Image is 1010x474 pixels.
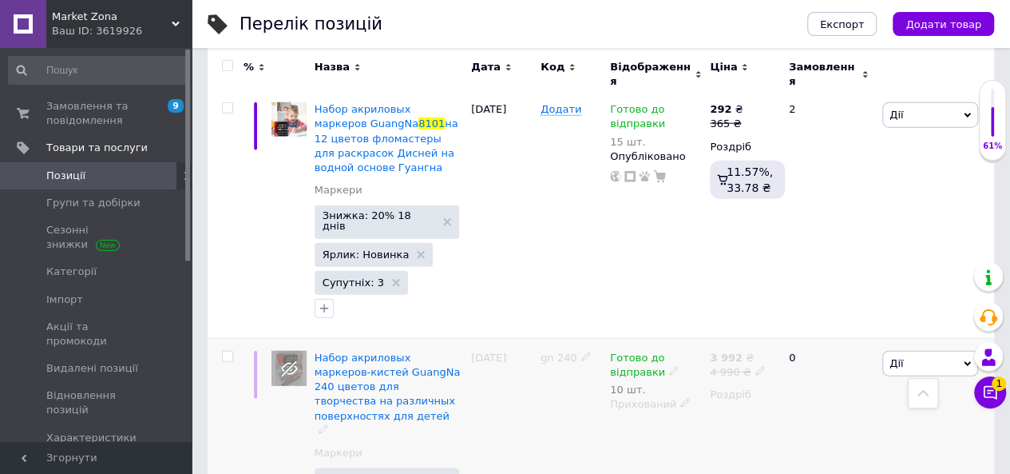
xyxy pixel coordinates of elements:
[974,376,1006,408] button: Чат з покупцем1
[315,103,418,129] span: Набор акриловых маркеров GuangNa
[168,99,184,113] span: 9
[46,361,138,376] span: Видалені позиції
[980,141,1005,152] div: 61%
[992,376,1006,391] span: 1
[271,351,307,386] img: Набор акриловых маркеров-кистей GuangNa 240 цветов для творчества на различных поверхностях для д...
[610,60,691,89] span: Відображення
[610,352,665,383] span: Готово до відправки
[46,388,148,417] span: Відновлення позицій
[418,118,445,129] span: 8101
[889,357,903,369] span: Дії
[893,12,994,36] button: Додати товар
[52,10,172,24] span: Market Zona
[323,277,384,288] span: Супутніх: 3
[789,60,858,89] span: Замовлення
[889,109,903,121] span: Дії
[315,118,458,173] span: на 12 цветов фломастеры для раскрасок Дисней на водной основе Гуангна
[541,60,564,74] span: Код
[610,397,702,412] div: Прихований
[905,18,981,30] span: Додати товар
[46,320,148,349] span: Акції та промокоди
[244,60,254,74] span: %
[610,136,702,148] div: 15 шт.
[52,24,192,38] div: Ваш ID: 3619926
[710,352,743,364] b: 3 992
[467,90,537,339] div: [DATE]
[46,293,83,307] span: Імпорт
[727,165,773,194] span: 11.57%, 33.78 ₴
[710,365,765,380] div: 4 990 ₴
[46,99,148,128] span: Замовлення та повідомлення
[46,196,141,210] span: Групи та добірки
[710,117,743,131] div: 365 ₴
[8,56,188,85] input: Пошук
[710,351,765,365] div: ₴
[541,352,576,364] span: gn 240
[323,210,435,231] span: Знижка: 20% 18 днів
[610,149,702,164] div: Опубліковано
[710,102,743,117] div: ₴
[315,352,461,422] a: Набор акриловых маркеров-кистей GuangNa 240 цветов для творчества на различных поверхностях для д...
[779,90,878,339] div: 2
[315,183,362,197] a: Маркери
[710,388,775,402] div: Роздріб
[710,60,737,74] span: Ціна
[46,169,85,183] span: Позиції
[315,60,350,74] span: Назва
[541,103,581,116] span: Додати
[710,103,731,115] b: 292
[471,60,501,74] span: Дата
[807,12,877,36] button: Експорт
[610,103,665,134] span: Готово до відправки
[46,141,148,155] span: Товари та послуги
[610,384,702,396] div: 10 шт.
[271,102,307,137] img: Набор акриловых маркеров GuangNa 8101 на 12 цветов фломастеры для раскрасок Дисней на водной осно...
[46,265,97,279] span: Категорії
[820,18,865,30] span: Експорт
[240,16,382,33] div: Перелік позицій
[315,103,458,173] a: Набор акриловых маркеров GuangNa8101на 12 цветов фломастеры для раскрасок Дисней на водной основе...
[315,446,362,460] a: Маркери
[46,431,137,445] span: Характеристики
[46,223,148,252] span: Сезонні знижки
[710,140,775,154] div: Роздріб
[323,249,410,260] span: Ярлик: Новинка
